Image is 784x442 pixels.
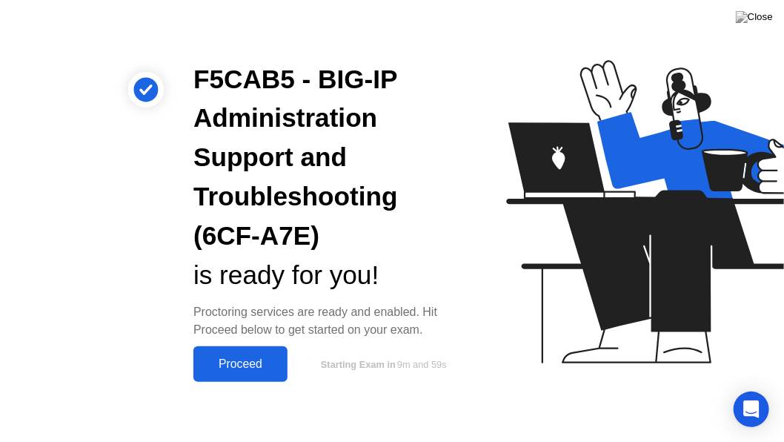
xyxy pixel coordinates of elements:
img: Close [736,11,773,23]
button: Proceed [193,346,288,382]
div: Proctoring services are ready and enabled. Hit Proceed below to get started on your exam. [193,303,469,339]
div: Open Intercom Messenger [734,392,769,427]
div: F5CAB5 - BIG-IP Administration Support and Troubleshooting (6CF-A7E) [193,60,469,256]
div: is ready for you! [193,256,469,295]
div: Proceed [198,357,283,371]
span: 9m and 59s [397,359,447,370]
button: Starting Exam in9m and 59s [295,350,469,378]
